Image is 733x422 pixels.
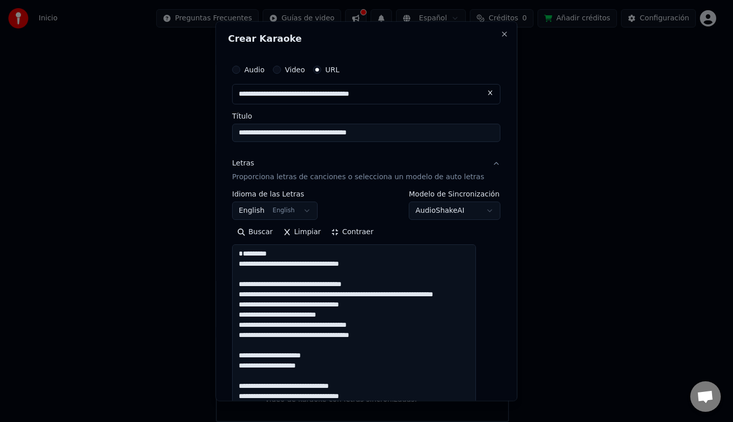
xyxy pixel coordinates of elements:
label: Video [285,66,305,73]
label: Modelo de Sincronización [409,190,501,198]
button: Buscar [232,224,278,240]
button: Contraer [326,224,379,240]
label: Idioma de las Letras [232,190,318,198]
label: Título [232,112,500,119]
h2: Crear Karaoke [228,34,504,43]
div: Letras [232,158,254,168]
label: Audio [244,66,265,73]
button: Limpiar [278,224,326,240]
label: URL [325,66,340,73]
p: Proporciona letras de canciones o selecciona un modelo de auto letras [232,172,484,182]
button: LetrasProporciona letras de canciones o selecciona un modelo de auto letras [232,150,500,190]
